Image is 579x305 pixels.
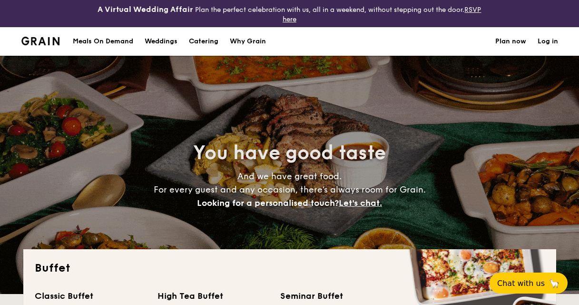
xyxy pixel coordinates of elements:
div: Classic Buffet [35,289,146,303]
button: Chat with us🦙 [490,273,568,294]
h2: Buffet [35,261,545,276]
a: Logotype [21,37,60,45]
span: Let's chat. [339,198,382,208]
div: High Tea Buffet [157,289,269,303]
h1: Catering [189,27,218,56]
a: Plan now [495,27,526,56]
div: Meals On Demand [73,27,133,56]
a: Catering [183,27,224,56]
img: Grain [21,37,60,45]
div: Why Grain [230,27,266,56]
a: Meals On Demand [67,27,139,56]
a: Weddings [139,27,183,56]
a: Log in [538,27,558,56]
span: 🦙 [549,278,560,289]
a: Why Grain [224,27,272,56]
h4: A Virtual Wedding Affair [98,4,193,15]
div: Seminar Buffet [280,289,392,303]
div: Plan the perfect celebration with us, all in a weekend, without stepping out the door. [97,4,482,23]
div: Weddings [145,27,177,56]
span: Chat with us [497,279,545,288]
